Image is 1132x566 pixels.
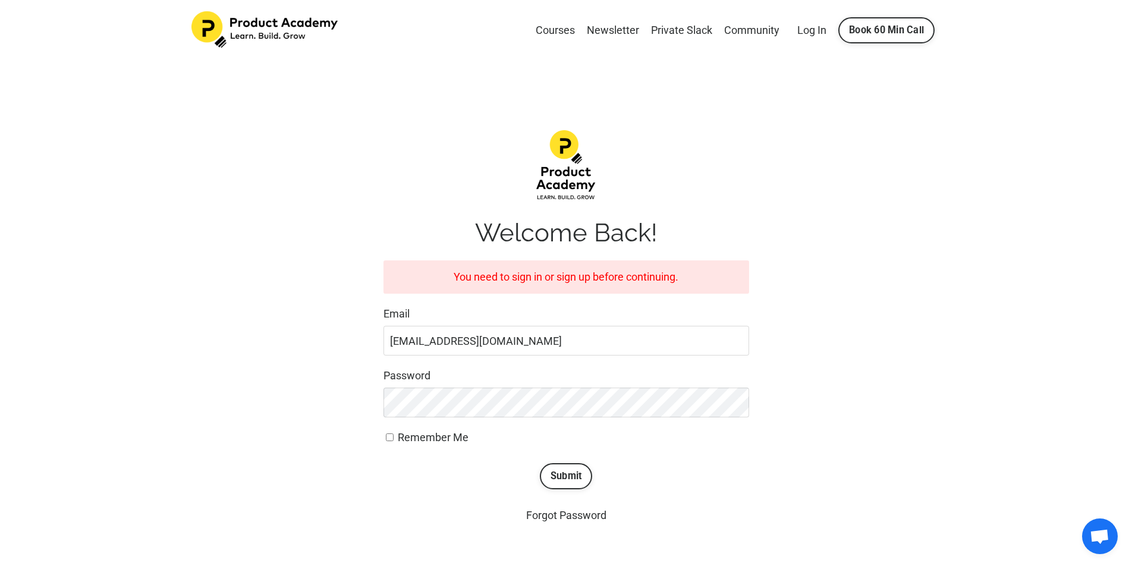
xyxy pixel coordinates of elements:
[386,433,394,441] input: Remember Me
[383,260,749,294] div: You need to sign in or sign up before continuing.
[191,11,340,48] img: Product Academy Logo
[398,431,468,444] span: Remember Me
[540,463,593,489] button: Submit
[1082,518,1118,554] div: Open chat
[383,367,749,385] label: Password
[651,22,712,39] a: Private Slack
[797,24,826,36] a: Log In
[838,17,935,43] a: Book 60 Min Call
[526,509,606,521] a: Forgot Password
[587,22,639,39] a: Newsletter
[383,218,749,248] h1: Welcome Back!
[536,22,575,39] a: Courses
[724,22,779,39] a: Community
[536,130,596,201] img: d1483da-12f4-ea7b-dcde-4e4ae1a68fea_Product-academy-02.png
[383,306,749,323] label: Email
